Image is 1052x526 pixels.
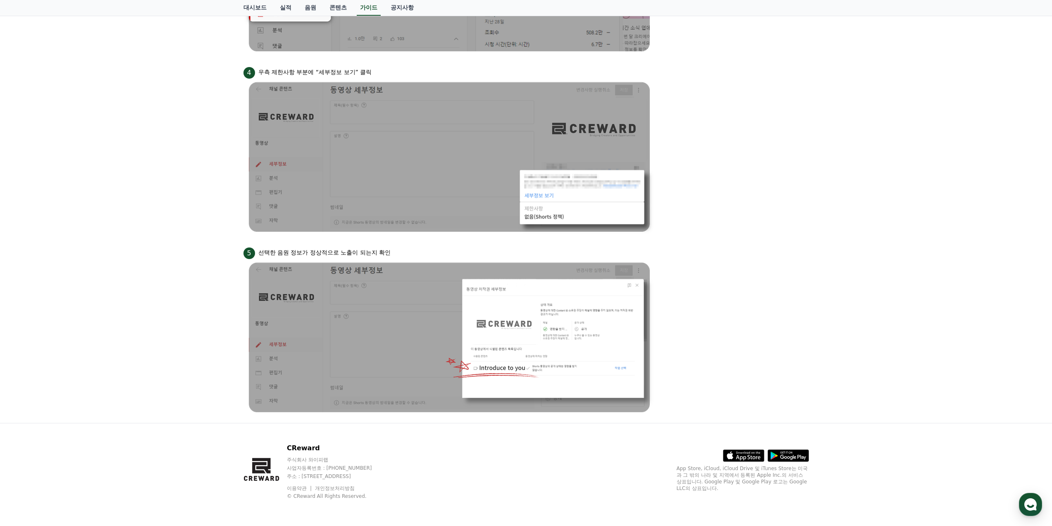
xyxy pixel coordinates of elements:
[287,456,388,463] p: 주식회사 와이피랩
[55,262,107,283] a: 대화
[677,465,809,492] p: App Store, iCloud, iCloud Drive 및 iTunes Store는 미국과 그 밖의 나라 및 지역에서 등록된 Apple Inc.의 서비스 상표입니다. Goo...
[258,248,391,257] p: 선택한 음원 정보가 정상적으로 노출이 되는지 확인
[287,465,388,471] p: 사업자등록번호 : [PHONE_NUMBER]
[243,79,657,236] img: 4.png
[26,275,31,281] span: 홈
[243,259,657,416] img: 5.png
[315,485,355,491] a: 개인정보처리방침
[243,247,255,259] span: 5
[243,67,255,79] span: 4
[287,485,313,491] a: 이용약관
[2,262,55,283] a: 홈
[107,262,159,283] a: 설정
[76,275,86,282] span: 대화
[287,443,388,453] p: CReward
[258,68,372,77] p: 우측 제한사항 부분에 “세부정보 보기” 클릭
[287,493,388,500] p: © CReward All Rights Reserved.
[287,473,388,480] p: 주소 : [STREET_ADDRESS]
[128,275,138,281] span: 설정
